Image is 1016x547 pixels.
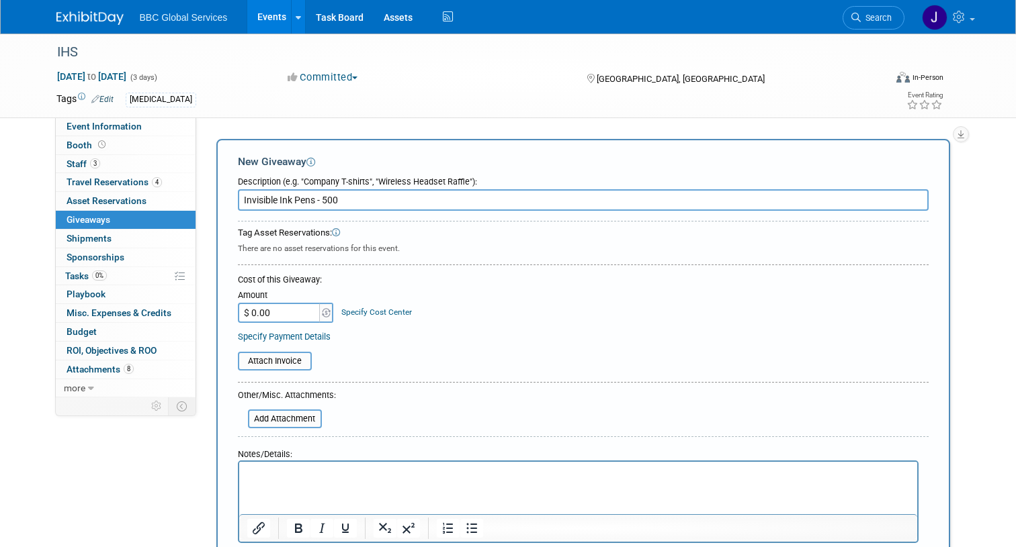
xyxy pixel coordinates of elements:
span: more [64,383,85,393]
div: New Giveaway [238,154,929,169]
div: Event Format [812,70,943,90]
span: Attachments [67,364,134,375]
span: 4 [152,177,162,187]
a: Travel Reservations4 [56,173,196,191]
span: Booth [67,140,108,150]
span: BBC Global Services [140,12,228,23]
div: Tag Asset Reservations: [238,227,929,240]
a: Attachments8 [56,360,196,379]
div: In-Person [912,72,943,83]
a: Misc. Expenses & Credits [56,304,196,322]
span: Budget [67,326,97,337]
a: Shipments [56,230,196,248]
a: Staff3 [56,155,196,173]
div: [MEDICAL_DATA] [126,93,196,107]
span: Sponsorships [67,252,124,262]
a: Search [843,6,904,30]
span: Staff [67,158,100,169]
iframe: Rich Text Area [239,462,917,514]
a: Asset Reservations [56,192,196,210]
button: Italic [310,519,333,538]
div: Cost of this Giveaway: [238,274,929,286]
img: Jennifer Benedict [922,5,947,30]
a: Specify Payment Details [238,332,331,342]
a: ROI, Objectives & ROO [56,342,196,360]
a: Edit [91,95,114,104]
a: Budget [56,323,196,341]
button: Bold [287,519,310,538]
div: There are no asset reservations for this event. [238,240,929,254]
span: 3 [90,158,100,168]
a: Tasks0% [56,267,196,285]
button: Subscript [374,519,396,538]
a: Booth [56,136,196,154]
a: Sponsorships [56,248,196,266]
span: Event Information [67,121,142,132]
span: Tasks [65,270,107,281]
span: Asset Reservations [67,195,146,206]
button: Superscript [397,519,420,538]
span: Shipments [67,233,112,244]
span: [DATE] [DATE] [56,70,127,83]
button: Underline [334,519,357,538]
span: Playbook [67,289,105,299]
span: Giveaways [67,214,110,225]
span: 0% [92,270,107,281]
button: Numbered list [437,519,460,538]
div: Other/Misc. Attachments: [238,389,336,405]
a: Playbook [56,285,196,303]
td: Toggle Event Tabs [168,397,196,415]
div: Notes/Details: [238,442,919,460]
span: ROI, Objectives & ROO [67,345,157,356]
span: 8 [124,364,134,374]
button: Bullet list [460,519,483,538]
img: ExhibitDay [56,11,124,25]
span: to [85,71,98,82]
img: Format-Inperson.png [896,72,910,83]
div: Amount [238,289,335,303]
span: Search [861,13,892,23]
span: (3 days) [129,73,157,82]
a: more [56,379,196,397]
span: Misc. Expenses & Credits [67,307,171,318]
td: Tags [56,92,114,107]
div: Description (e.g. "Company T-shirts", "Wireless Headset Raffle"): [238,170,929,188]
a: Specify Cost Center [341,307,412,317]
td: Personalize Event Tab Strip [145,397,169,415]
span: [GEOGRAPHIC_DATA], [GEOGRAPHIC_DATA] [597,74,765,84]
a: Giveaways [56,211,196,229]
button: Insert/edit link [247,519,270,538]
div: IHS [52,40,868,64]
button: Committed [283,70,363,85]
a: Event Information [56,117,196,136]
span: Booth not reserved yet [95,140,108,150]
div: Event Rating [906,92,943,99]
span: Travel Reservations [67,177,162,187]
